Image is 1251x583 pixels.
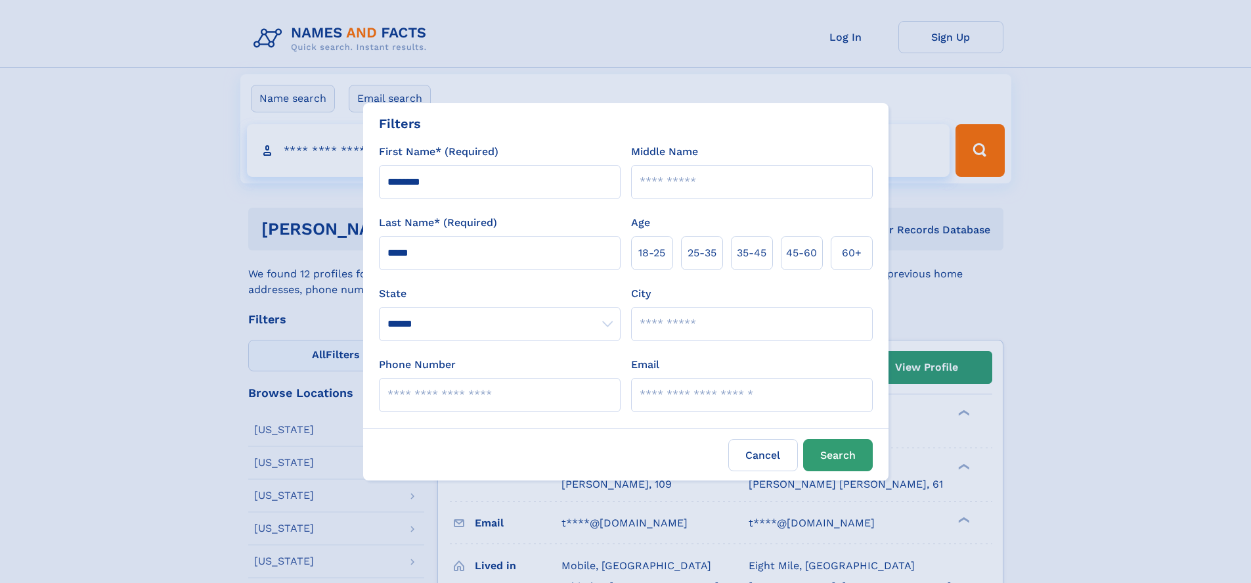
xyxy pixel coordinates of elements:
[379,286,621,302] label: State
[728,439,798,471] label: Cancel
[737,245,766,261] span: 35‑45
[842,245,862,261] span: 60+
[786,245,817,261] span: 45‑60
[631,215,650,231] label: Age
[688,245,716,261] span: 25‑35
[638,245,665,261] span: 18‑25
[631,144,698,160] label: Middle Name
[803,439,873,471] button: Search
[379,144,498,160] label: First Name* (Required)
[379,357,456,373] label: Phone Number
[631,357,659,373] label: Email
[379,215,497,231] label: Last Name* (Required)
[379,114,421,133] div: Filters
[631,286,651,302] label: City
